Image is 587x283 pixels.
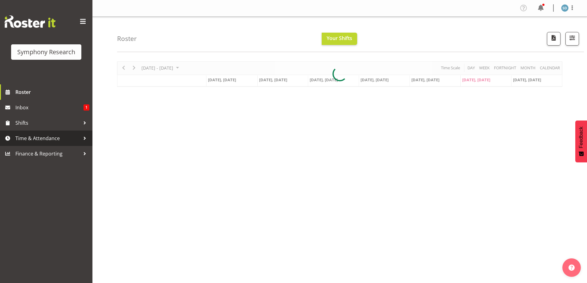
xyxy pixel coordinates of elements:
span: Shifts [15,118,80,127]
img: Rosterit website logo [5,15,55,28]
span: Finance & Reporting [15,149,80,158]
span: Feedback [578,127,584,148]
button: Feedback - Show survey [575,120,587,162]
div: Symphony Research [17,47,75,57]
img: shareen-davis1939.jpg [561,4,569,12]
button: Download a PDF of the roster according to the set date range. [547,32,561,46]
span: 1 [84,104,89,111]
img: help-xxl-2.png [569,265,575,271]
span: Your Shifts [327,35,352,42]
button: Your Shifts [322,33,357,45]
span: Roster [15,87,89,97]
h4: Roster [117,35,137,42]
button: Filter Shifts [565,32,579,46]
span: Inbox [15,103,84,112]
span: Time & Attendance [15,134,80,143]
